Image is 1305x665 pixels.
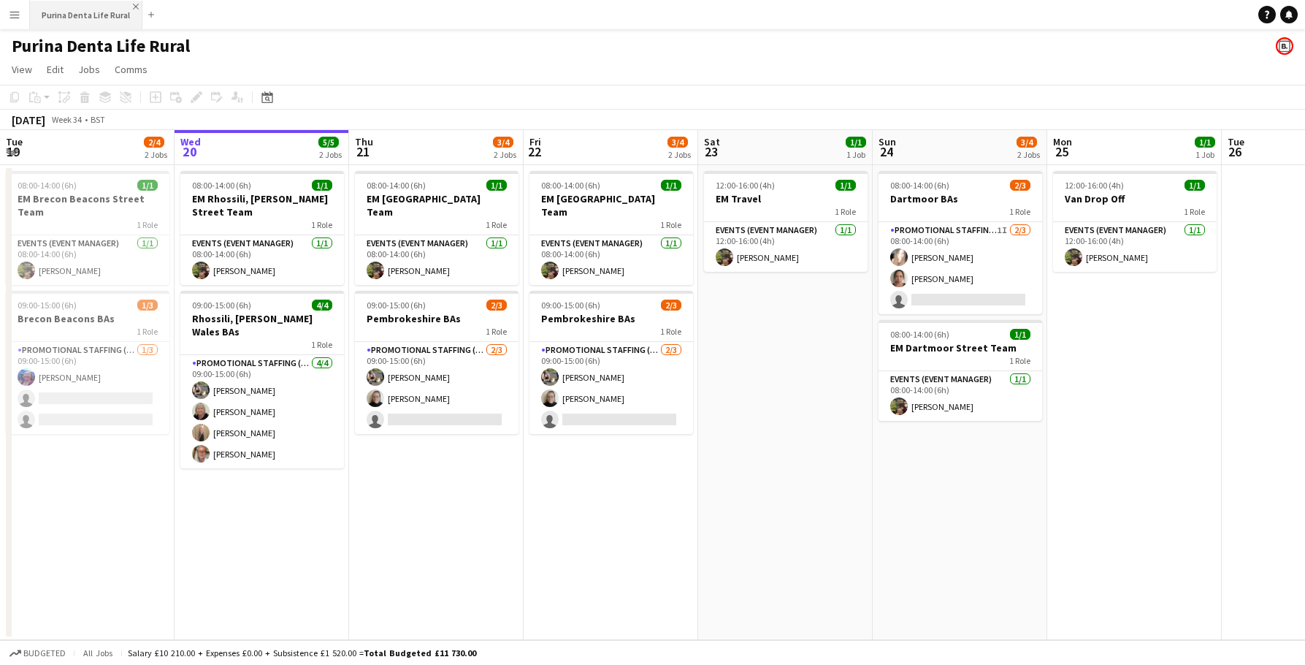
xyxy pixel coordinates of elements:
[1053,171,1217,272] app-job-card: 12:00-16:00 (4h)1/1Van Drop Off1 RoleEvents (Event Manager)1/112:00-16:00 (4h)[PERSON_NAME]
[180,291,344,468] app-job-card: 09:00-15:00 (6h)4/4Rhossili, [PERSON_NAME] Wales BAs1 RolePromotional Staffing (Brand Ambassadors...
[4,143,23,160] span: 19
[72,60,106,79] a: Jobs
[1184,206,1205,217] span: 1 Role
[1009,355,1030,366] span: 1 Role
[47,63,64,76] span: Edit
[527,143,541,160] span: 22
[702,143,720,160] span: 23
[667,137,688,148] span: 3/4
[1195,137,1215,148] span: 1/1
[180,355,344,468] app-card-role: Promotional Staffing (Brand Ambassadors)4/409:00-15:00 (6h)[PERSON_NAME][PERSON_NAME][PERSON_NAME...
[1010,329,1030,340] span: 1/1
[1195,149,1214,160] div: 1 Job
[41,60,69,79] a: Edit
[180,171,344,285] div: 08:00-14:00 (6h)1/1EM Rhossili, [PERSON_NAME] Street Team1 RoleEvents (Event Manager)1/108:00-14:...
[367,180,426,191] span: 08:00-14:00 (6h)
[704,192,868,205] h3: EM Travel
[890,180,949,191] span: 08:00-14:00 (6h)
[355,135,373,148] span: Thu
[1053,135,1072,148] span: Mon
[6,312,169,325] h3: Brecon Beacons BAs
[355,171,518,285] app-job-card: 08:00-14:00 (6h)1/1EM [GEOGRAPHIC_DATA] Team1 RoleEvents (Event Manager)1/108:00-14:00 (6h)[PERSO...
[180,312,344,338] h3: Rhossili, [PERSON_NAME] Wales BAs
[18,300,77,311] span: 09:00-15:00 (6h)
[529,291,693,434] div: 09:00-15:00 (6h)2/3Pembrokeshire BAs1 RolePromotional Staffing (Brand Ambassadors)2/309:00-15:00 ...
[355,192,518,218] h3: EM [GEOGRAPHIC_DATA] Team
[668,149,691,160] div: 2 Jobs
[192,300,251,311] span: 09:00-15:00 (6h)
[879,222,1042,314] app-card-role: Promotional Staffing (Brand Ambassadors)1I2/308:00-14:00 (6h)[PERSON_NAME][PERSON_NAME]
[1009,206,1030,217] span: 1 Role
[367,300,426,311] span: 09:00-15:00 (6h)
[128,647,476,658] div: Salary £10 210.00 + Expenses £0.00 + Subsistence £1 520.00 =
[318,137,339,148] span: 5/5
[529,312,693,325] h3: Pembrokeshire BAs
[311,339,332,350] span: 1 Role
[541,180,600,191] span: 08:00-14:00 (6h)
[879,171,1042,314] app-job-card: 08:00-14:00 (6h)2/3Dartmoor BAs1 RolePromotional Staffing (Brand Ambassadors)1I2/308:00-14:00 (6h...
[1051,143,1072,160] span: 25
[137,326,158,337] span: 1 Role
[704,171,868,272] app-job-card: 12:00-16:00 (4h)1/1EM Travel1 RoleEvents (Event Manager)1/112:00-16:00 (4h)[PERSON_NAME]
[6,192,169,218] h3: EM Brecon Beacons Street Team
[355,235,518,285] app-card-role: Events (Event Manager)1/108:00-14:00 (6h)[PERSON_NAME]
[145,149,167,160] div: 2 Jobs
[18,180,77,191] span: 08:00-14:00 (6h)
[529,342,693,434] app-card-role: Promotional Staffing (Brand Ambassadors)2/309:00-15:00 (6h)[PERSON_NAME][PERSON_NAME]
[879,341,1042,354] h3: EM Dartmoor Street Team
[6,235,169,285] app-card-role: Events (Event Manager)1/108:00-14:00 (6h)[PERSON_NAME]
[1065,180,1124,191] span: 12:00-16:00 (4h)
[1017,137,1037,148] span: 3/4
[486,180,507,191] span: 1/1
[541,300,600,311] span: 09:00-15:00 (6h)
[364,647,476,658] span: Total Budgeted £11 730.00
[192,180,251,191] span: 08:00-14:00 (6h)
[704,135,720,148] span: Sat
[144,137,164,148] span: 2/4
[137,300,158,311] span: 1/3
[879,192,1042,205] h3: Dartmoor BAs
[12,113,45,127] div: [DATE]
[1053,222,1217,272] app-card-role: Events (Event Manager)1/112:00-16:00 (4h)[PERSON_NAME]
[835,206,856,217] span: 1 Role
[355,342,518,434] app-card-role: Promotional Staffing (Brand Ambassadors)2/309:00-15:00 (6h)[PERSON_NAME][PERSON_NAME]
[180,135,201,148] span: Wed
[1228,135,1244,148] span: Tue
[30,1,142,29] button: Purina Denta Life Rural
[486,300,507,311] span: 2/3
[353,143,373,160] span: 21
[879,371,1042,421] app-card-role: Events (Event Manager)1/108:00-14:00 (6h)[PERSON_NAME]
[486,326,507,337] span: 1 Role
[6,291,169,434] app-job-card: 09:00-15:00 (6h)1/3Brecon Beacons BAs1 RolePromotional Staffing (Brand Ambassadors)1/309:00-15:00...
[1185,180,1205,191] span: 1/1
[78,63,100,76] span: Jobs
[486,219,507,230] span: 1 Role
[6,171,169,285] app-job-card: 08:00-14:00 (6h)1/1EM Brecon Beacons Street Team1 RoleEvents (Event Manager)1/108:00-14:00 (6h)[P...
[180,192,344,218] h3: EM Rhossili, [PERSON_NAME] Street Team
[312,180,332,191] span: 1/1
[661,180,681,191] span: 1/1
[1010,180,1030,191] span: 2/3
[835,180,856,191] span: 1/1
[6,135,23,148] span: Tue
[355,291,518,434] div: 09:00-15:00 (6h)2/3Pembrokeshire BAs1 RolePromotional Staffing (Brand Ambassadors)2/309:00-15:00 ...
[312,300,332,311] span: 4/4
[660,219,681,230] span: 1 Role
[879,320,1042,421] div: 08:00-14:00 (6h)1/1EM Dartmoor Street Team1 RoleEvents (Event Manager)1/108:00-14:00 (6h)[PERSON_...
[355,312,518,325] h3: Pembrokeshire BAs
[529,171,693,285] app-job-card: 08:00-14:00 (6h)1/1EM [GEOGRAPHIC_DATA] Team1 RoleEvents (Event Manager)1/108:00-14:00 (6h)[PERSO...
[1017,149,1040,160] div: 2 Jobs
[846,137,866,148] span: 1/1
[180,235,344,285] app-card-role: Events (Event Manager)1/108:00-14:00 (6h)[PERSON_NAME]
[12,35,190,57] h1: Purina Denta Life Rural
[1225,143,1244,160] span: 26
[493,137,513,148] span: 3/4
[661,300,681,311] span: 2/3
[716,180,775,191] span: 12:00-16:00 (4h)
[6,60,38,79] a: View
